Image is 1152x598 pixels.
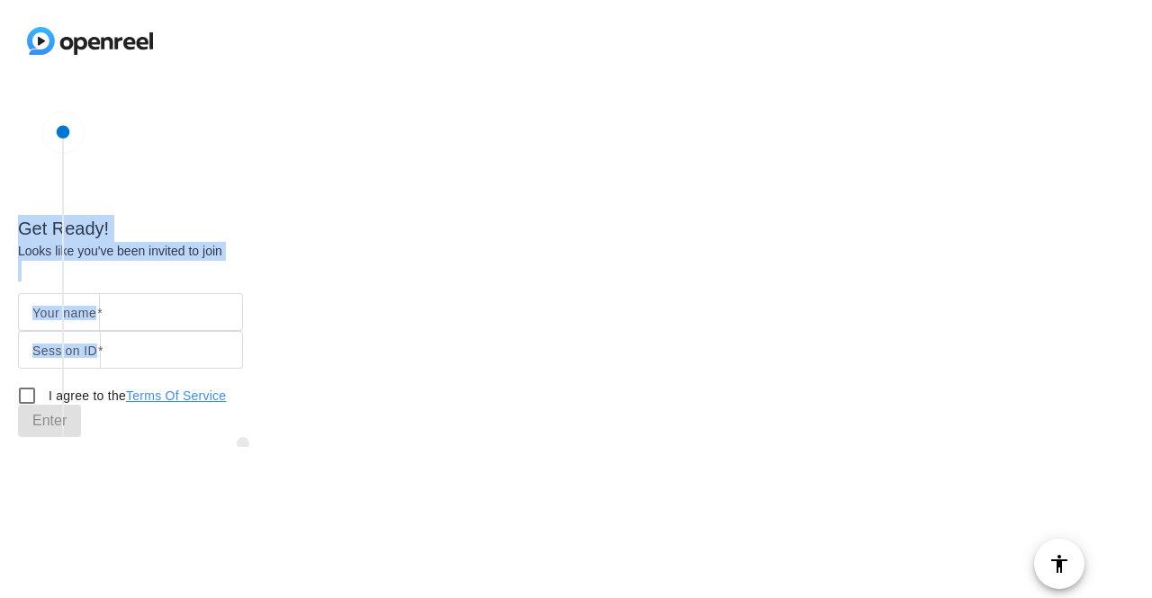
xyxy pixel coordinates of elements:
[32,344,97,358] mat-label: Session ID
[1048,553,1070,575] mat-icon: accessibility
[126,388,226,403] a: Terms Of Service
[32,306,96,320] mat-label: Your name
[18,215,468,242] div: Get Ready!
[45,387,226,405] label: I agree to the
[18,242,468,261] div: Looks like you've been invited to join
